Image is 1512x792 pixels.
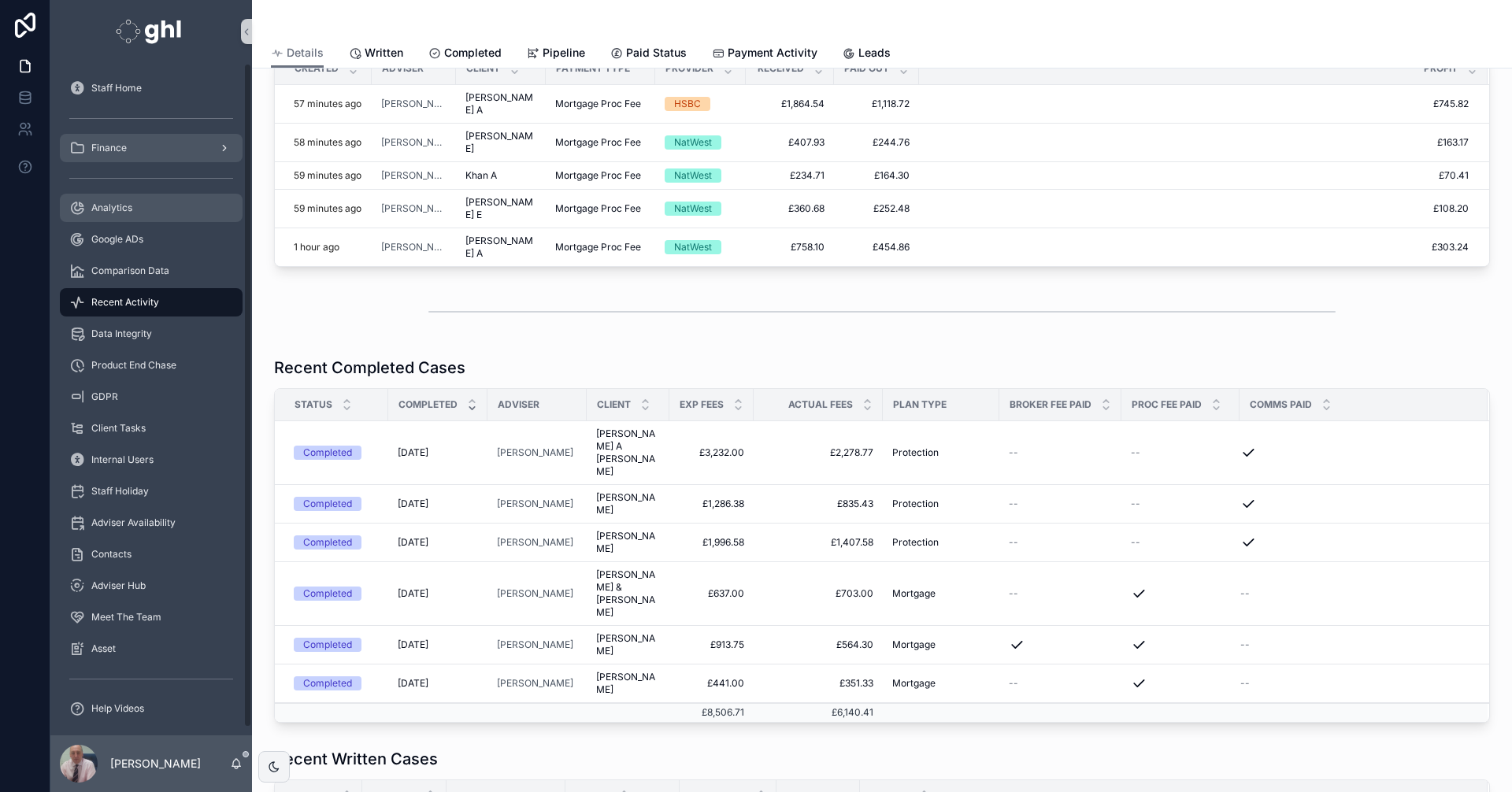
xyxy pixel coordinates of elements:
span: [PERSON_NAME] A [465,235,536,260]
span: Recent Activity [91,296,159,309]
p: 1 hour ago [294,241,339,254]
span: £351.33 [763,677,873,690]
span: Mortgage [892,638,936,651]
a: Adviser Hub [60,572,243,600]
span: [PERSON_NAME] [596,632,660,657]
span: Mortgage [892,587,936,600]
a: £163.17 [920,136,1469,149]
span: £407.93 [755,136,825,149]
a: 1 hour ago [294,241,362,254]
a: [PERSON_NAME] [497,498,573,510]
a: £2,278.77 [763,446,873,459]
a: [PERSON_NAME] [381,98,447,110]
span: £454.86 [843,241,910,254]
span: £252.48 [843,202,910,215]
span: -- [1131,446,1140,459]
span: Paid Status [626,45,687,61]
span: Product End Chase [91,359,176,372]
a: Analytics [60,194,243,222]
span: Exp Fees [680,398,724,411]
p: [PERSON_NAME] [110,756,201,772]
a: Mortgage Proc Fee [555,241,646,254]
a: [PERSON_NAME] [497,536,573,549]
a: -- [1131,536,1230,549]
a: NatWest [665,202,736,216]
span: Adviser [382,62,424,75]
p: 59 minutes ago [294,202,361,215]
a: NatWest [665,240,736,254]
span: £1,407.58 [763,536,873,549]
a: [PERSON_NAME] E [465,196,536,221]
a: Mortgage Proc Fee [555,98,646,110]
a: £164.30 [843,169,910,182]
a: [DATE] [398,536,478,549]
span: £1,864.54 [755,98,825,110]
span: -- [1131,498,1140,510]
div: Completed [303,446,352,460]
span: Adviser Availability [91,516,176,529]
a: £303.24 [920,241,1469,254]
a: [PERSON_NAME] [497,587,577,600]
span: Mortgage [892,677,936,690]
a: Mortgage Proc Fee [555,136,646,149]
a: [PERSON_NAME] [381,169,447,182]
a: [PERSON_NAME] [596,530,660,555]
span: Payment Type [556,62,630,75]
a: -- [1009,536,1112,549]
span: -- [1009,498,1018,510]
span: -- [1009,536,1018,549]
a: [PERSON_NAME] A [PERSON_NAME] [596,427,660,478]
span: [PERSON_NAME] [381,136,447,149]
span: [DATE] [398,638,428,651]
span: £913.75 [679,638,744,651]
a: [PERSON_NAME] [596,671,660,696]
a: Recent Activity [60,288,243,316]
a: [PERSON_NAME] [381,202,447,215]
a: -- [1009,498,1112,510]
span: [PERSON_NAME] [596,491,660,516]
span: £6,140.41 [832,706,873,718]
a: -- [1131,446,1230,459]
span: -- [1131,536,1140,549]
a: [PERSON_NAME] [497,638,573,651]
span: Actual Fees [788,398,853,411]
a: Khan A [465,169,536,182]
a: Completed [294,638,379,652]
a: Leads [843,39,891,70]
span: Protection [892,536,939,549]
a: Mortgage [892,587,990,600]
span: Broker Fee Paid [1010,398,1091,411]
span: Asset [91,642,116,655]
span: Mortgage Proc Fee [555,98,641,110]
span: Adviser [498,398,539,411]
div: NatWest [674,240,712,254]
div: scrollable content [50,63,252,735]
a: Details [271,39,324,68]
div: HSBC [674,97,701,111]
a: Written [349,39,403,70]
span: Mortgage Proc Fee [555,169,641,182]
a: £1,118.72 [843,98,910,110]
span: £8,506.71 [702,706,744,718]
span: Payment Activity [728,45,817,61]
span: Mortgage Proc Fee [555,241,641,254]
span: Provider [665,62,713,75]
a: £758.10 [755,241,825,254]
a: Data Integrity [60,320,243,348]
span: [PERSON_NAME] [381,241,447,254]
span: Meet The Team [91,611,161,624]
a: Protection [892,536,990,549]
div: Completed [303,676,352,690]
span: Protection [892,446,939,459]
a: £1,286.38 [679,498,744,510]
